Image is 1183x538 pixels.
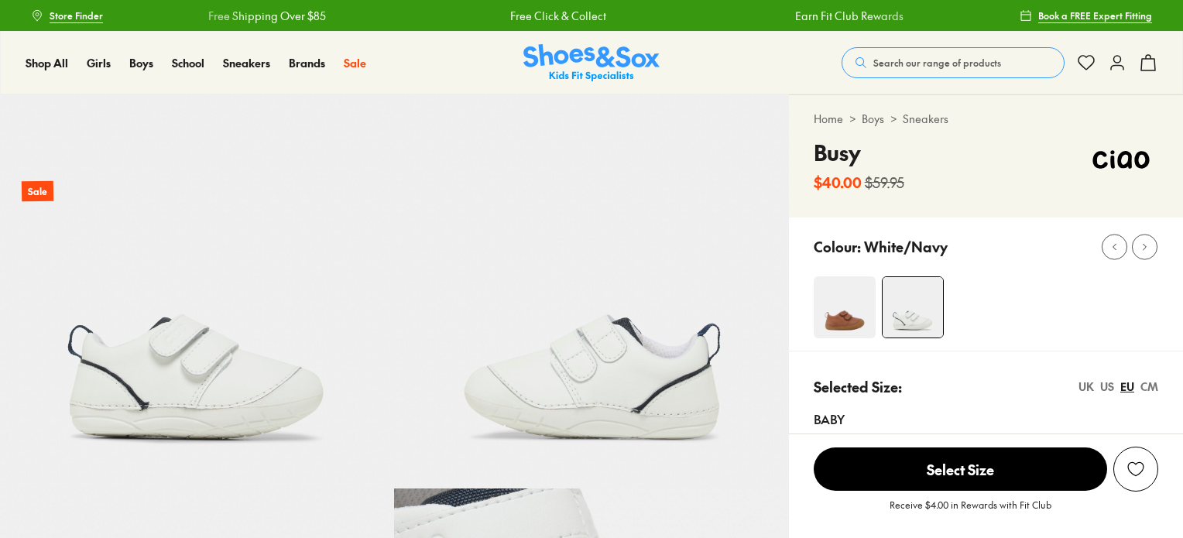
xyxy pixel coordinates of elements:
[523,44,660,82] img: SNS_Logo_Responsive.svg
[344,55,366,70] span: Sale
[814,136,904,169] h4: Busy
[883,277,943,338] img: 4-533944_1
[842,47,1065,78] button: Search our range of products
[1100,379,1114,395] div: US
[814,447,1107,492] button: Select Size
[129,55,153,71] a: Boys
[903,111,948,127] a: Sneakers
[814,236,861,257] p: Colour:
[814,111,1158,127] div: > >
[890,498,1051,526] p: Receive $4.00 in Rewards with Fit Club
[523,44,660,82] a: Shoes & Sox
[129,55,153,70] span: Boys
[1140,379,1158,395] div: CM
[1120,379,1134,395] div: EU
[814,409,1158,428] div: Baby
[394,94,788,488] img: 5-533945_1
[862,111,884,127] a: Boys
[22,181,53,202] p: Sale
[26,55,68,71] a: Shop All
[31,2,103,29] a: Store Finder
[289,55,325,70] span: Brands
[172,55,204,70] span: School
[865,172,904,193] s: $59.95
[223,55,270,70] span: Sneakers
[814,111,843,127] a: Home
[873,56,1001,70] span: Search our range of products
[172,55,204,71] a: School
[87,55,111,70] span: Girls
[1084,136,1158,183] img: Vendor logo
[814,172,862,193] b: $40.00
[795,8,904,24] a: Earn Fit Club Rewards
[208,8,326,24] a: Free Shipping Over $85
[510,8,606,24] a: Free Click & Collect
[26,55,68,70] span: Shop All
[864,236,948,257] p: White/Navy
[814,447,1107,491] span: Select Size
[1020,2,1152,29] a: Book a FREE Expert Fitting
[289,55,325,71] a: Brands
[223,55,270,71] a: Sneakers
[1038,9,1152,22] span: Book a FREE Expert Fitting
[1078,379,1094,395] div: UK
[87,55,111,71] a: Girls
[814,276,876,338] img: 4-479692_1
[814,376,902,397] p: Selected Size:
[50,9,103,22] span: Store Finder
[344,55,366,71] a: Sale
[1113,447,1158,492] button: Add to Wishlist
